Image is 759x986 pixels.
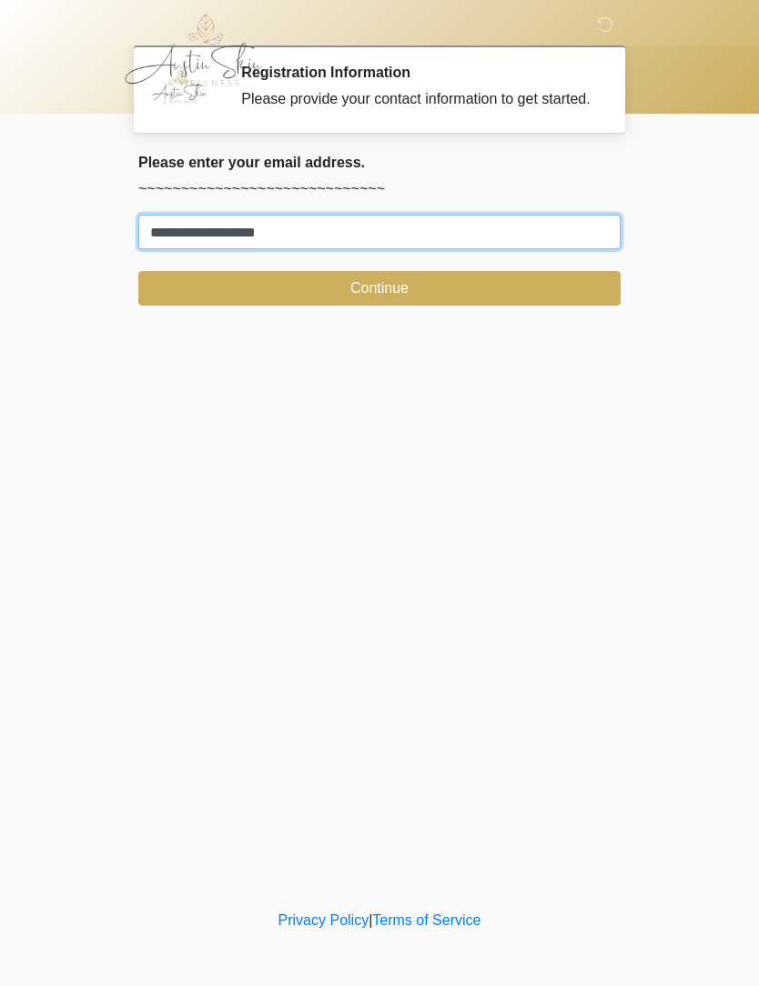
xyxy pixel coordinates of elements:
[138,178,621,200] p: ~~~~~~~~~~~~~~~~~~~~~~~~~~~~~
[278,912,369,928] a: Privacy Policy
[372,912,481,928] a: Terms of Service
[138,271,621,306] button: Continue
[138,154,621,171] h2: Please enter your email address.
[369,912,372,928] a: |
[120,14,281,86] img: Austin Skin & Wellness Logo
